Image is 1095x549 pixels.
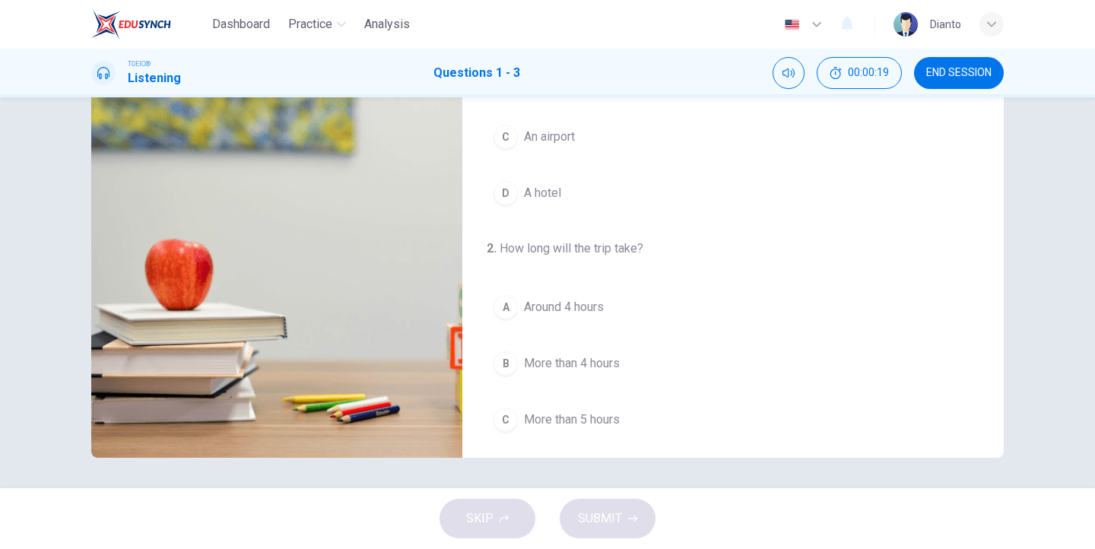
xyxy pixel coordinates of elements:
h1: Questions 1 - 3 [433,64,520,82]
span: A hotel [524,184,561,202]
button: CMore than 5 hours [487,401,979,439]
div: D [494,181,518,205]
span: More than 4 hours [524,354,620,373]
h4: 2 . [487,241,500,255]
h4: How long will the trip take? [487,240,979,258]
button: END SESSION [914,57,1004,89]
button: DA hotel [487,174,979,212]
span: More than 5 hours [524,411,620,429]
span: END SESSION [926,67,992,79]
button: Dashboard [206,11,276,38]
button: CAn airport [487,118,979,156]
div: A [494,295,518,319]
div: C [494,408,518,432]
img: EduSynch logo [91,9,171,40]
img: Profile picture [893,12,918,36]
div: Mute [773,57,805,89]
a: EduSynch logo [91,9,206,40]
div: B [494,351,518,376]
h1: Listening [128,69,181,87]
button: 00:00:19 [817,57,902,89]
div: Dianto [930,15,961,33]
div: Hide [817,57,902,89]
div: C [494,125,518,149]
span: An airport [524,128,575,146]
span: Analysis [364,15,410,33]
button: AAround 4 hours [487,288,979,326]
span: 00:00:19 [848,67,889,79]
span: Around 4 hours [524,298,604,316]
button: Practice [282,11,352,38]
img: en [782,19,801,30]
span: TOEIC® [128,59,151,69]
span: Dashboard [212,15,270,33]
img: Talks [91,87,462,458]
button: Analysis [358,11,416,38]
span: Practice [288,15,332,33]
button: BMore than 4 hours [487,344,979,382]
